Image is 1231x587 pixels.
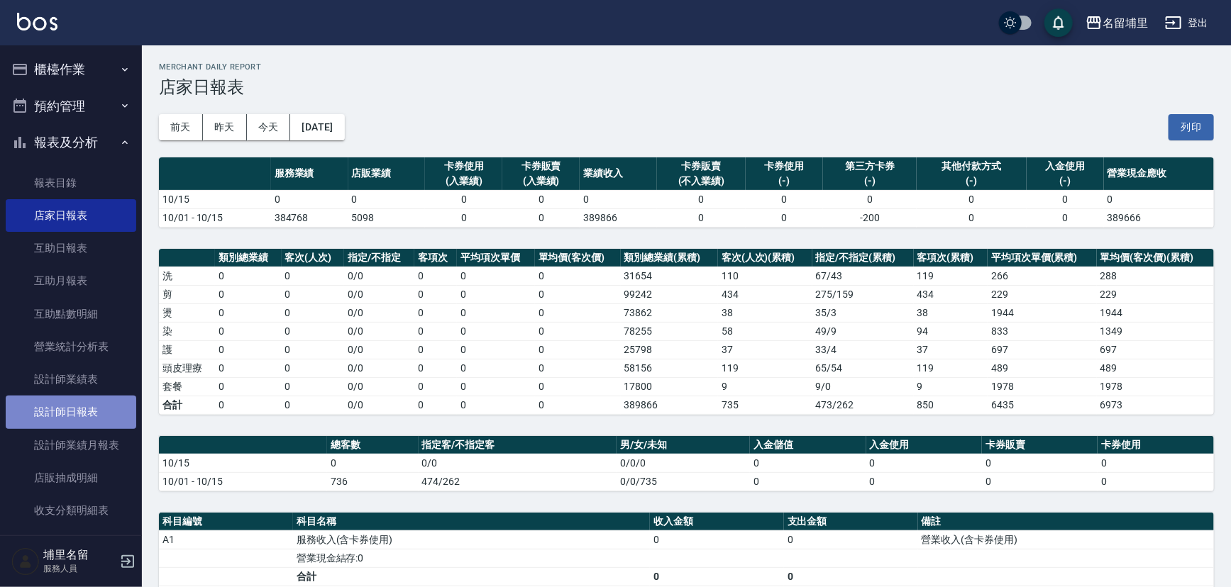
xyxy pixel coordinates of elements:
td: 0 [650,530,784,549]
td: 389866 [580,208,657,227]
th: 科目編號 [159,513,293,531]
button: 報表及分析 [6,124,136,161]
div: (不入業績) [661,174,742,189]
td: 0 [414,322,458,340]
a: 互助日報表 [6,232,136,264]
td: 0 [535,322,621,340]
th: 總客數 [327,436,419,454]
td: 0 [657,190,746,208]
td: 0 [746,190,823,208]
td: 0 [650,567,784,586]
a: 報表目錄 [6,167,136,199]
td: 850 [914,396,988,414]
td: 1349 [1097,322,1214,340]
td: 0 [750,472,866,491]
td: 0 [414,359,458,377]
button: 名留埔里 [1080,9,1154,38]
td: 護 [159,340,215,359]
td: 65 / 54 [812,359,914,377]
td: 9 [718,377,812,396]
td: 0 [414,303,458,322]
td: 0/0/735 [617,472,750,491]
th: 指定/不指定(累積) [812,249,914,267]
td: 0 [917,208,1027,227]
a: 互助月報表 [6,264,136,297]
td: 0 [982,454,1098,472]
button: 登出 [1159,10,1214,36]
td: 0 [282,285,344,303]
td: 33 / 4 [812,340,914,359]
td: 49 / 9 [812,322,914,340]
img: Logo [17,13,57,30]
td: 1944 [1097,303,1214,322]
td: 0 [866,454,982,472]
td: 0 [457,340,534,359]
div: 卡券販賣 [661,159,742,174]
th: 類別總業績(累積) [621,249,718,267]
td: 0 [348,190,426,208]
td: 38 [718,303,812,322]
td: 0 [502,208,580,227]
td: 1978 [1097,377,1214,396]
div: (-) [749,174,819,189]
a: 設計師業績表 [6,363,136,396]
th: 店販業績 [348,157,426,191]
h3: 店家日報表 [159,77,1214,97]
td: 0 [282,340,344,359]
div: 其他付款方式 [920,159,1023,174]
th: 科目名稱 [293,513,650,531]
a: 收支分類明細表 [6,494,136,527]
div: (-) [1030,174,1100,189]
td: 9 / 0 [812,377,914,396]
td: 10/15 [159,454,327,472]
h2: Merchant Daily Report [159,62,1214,72]
td: 1978 [988,377,1097,396]
td: 0 [215,396,281,414]
th: 業績收入 [580,157,657,191]
td: 37 [718,340,812,359]
td: 0 [414,396,458,414]
td: 0 [327,454,419,472]
td: 0 [457,377,534,396]
td: 67 / 43 [812,267,914,285]
th: 支出金額 [784,513,918,531]
td: 0/0/0 [617,454,750,472]
a: 營業統計分析表 [6,330,136,363]
button: 列印 [1169,114,1214,140]
td: 489 [1097,359,1214,377]
td: 0 [282,396,344,414]
td: 0 / 0 [344,377,414,396]
td: 697 [988,340,1097,359]
th: 男/女/未知 [617,436,750,454]
td: 17800 [621,377,718,396]
div: 第三方卡券 [827,159,913,174]
td: 0 [580,190,657,208]
td: 頭皮理療 [159,359,215,377]
td: 0 [215,285,281,303]
button: 櫃檯作業 [6,51,136,88]
table: a dense table [159,249,1214,415]
td: 0 / 0 [344,285,414,303]
td: 合計 [159,396,215,414]
td: 94 [914,322,988,340]
td: 洗 [159,267,215,285]
td: 288 [1097,267,1214,285]
td: 474/262 [419,472,617,491]
td: 0 [535,340,621,359]
td: 489 [988,359,1097,377]
td: 31654 [621,267,718,285]
td: 0 [535,303,621,322]
td: 5098 [348,208,426,227]
td: 58 [718,322,812,340]
td: 119 [914,359,988,377]
td: 434 [718,285,812,303]
div: 卡券使用 [749,159,819,174]
button: 今天 [247,114,291,140]
table: a dense table [159,436,1214,491]
td: 35 / 3 [812,303,914,322]
th: 平均項次單價 [457,249,534,267]
td: 38 [914,303,988,322]
td: 0 [425,208,502,227]
td: 0 [414,267,458,285]
td: 0 [1098,472,1214,491]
